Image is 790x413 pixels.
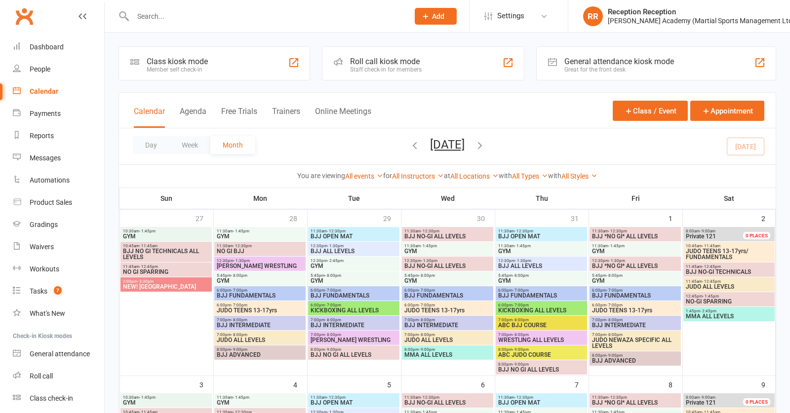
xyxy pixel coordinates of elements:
span: - 9:00pm [606,353,623,358]
span: - 12:45pm [702,279,721,284]
span: [PERSON_NAME] WRESTLING [216,263,304,269]
span: 6:00pm [498,303,585,307]
span: 10:45am [685,244,773,248]
span: 11:30am [498,244,585,248]
button: Agenda [180,107,206,128]
span: - 9:00pm [325,347,341,352]
span: - 8:00pm [419,273,435,278]
span: - 1:30pm [421,259,437,263]
div: Roll call [30,372,53,380]
strong: for [383,172,392,180]
span: 6:00pm [404,303,491,307]
button: [DATE] [430,138,465,151]
span: BJJ FUNDAMENTALS [592,293,679,299]
span: 11:30am [592,244,679,248]
span: - 8:00pm [419,318,435,322]
a: Automations [13,169,104,191]
span: 11:30am [310,395,397,400]
span: 11:30am [216,244,304,248]
button: Calendar [134,107,165,128]
a: Class kiosk mode [13,387,104,410]
a: Calendar [13,80,104,103]
span: JUDO ALL LEVELS [216,337,304,343]
span: GYM [498,248,585,254]
span: - 8:00pm [513,333,529,337]
span: - 8:00pm [325,273,341,278]
span: BJJ NO GI ALL LEVELS [310,352,397,358]
span: BJJ INTERMEDIATE [592,322,679,328]
th: Sun [119,188,213,209]
span: - 8:00pm [325,333,341,337]
span: WRESTLING ALL LEVELS [498,337,585,343]
span: - 8:00pm [231,333,247,337]
span: - 9:00am [700,395,715,400]
div: Gradings [30,221,58,228]
span: - 7:00pm [606,303,623,307]
span: BJJ INTERMEDIATE [404,322,491,328]
button: Trainers [272,107,300,128]
div: General attendance kiosk mode [564,57,674,66]
span: 8:00pm [404,347,491,352]
span: GYM [216,400,304,406]
span: KICKBOXING ALL LEVELS [310,307,397,313]
span: 11:30am [404,244,491,248]
span: 11:45am [122,264,210,269]
button: Free Trials [221,107,257,128]
span: - 12:30pm [421,395,439,400]
span: 6:00pm [404,288,491,293]
span: - 12:30pm [514,395,533,400]
span: 6:00pm [498,288,585,293]
div: Great for the front desk [564,66,674,73]
span: GYM [592,248,679,254]
span: - 7:00pm [513,303,529,307]
span: 5:45pm [592,273,679,278]
span: BJJ ALL LEVELS [498,263,585,269]
strong: at [444,172,450,180]
div: Staff check-in for members [350,66,422,73]
a: Roll call [13,365,104,387]
span: BJJ *NO GI* ALL LEVELS [592,263,679,269]
span: 11:30am [310,229,397,233]
span: 7:00pm [498,333,585,337]
span: 11:30am [498,229,585,233]
span: GYM [404,278,491,284]
span: - 1:45pm [139,229,156,233]
a: People [13,58,104,80]
span: 6:00pm [216,303,304,307]
span: 1:45pm [685,309,773,313]
span: JUDO ALL LEVELS [685,284,773,290]
button: Add [415,8,457,25]
span: GYM [498,278,585,284]
span: 12:30pm [404,259,491,263]
span: 10:30am [122,229,210,233]
span: 5:45pm [498,273,585,278]
span: BJJ FUNDAMENTALS [404,293,491,299]
span: BJJ OPEN MAT [310,400,397,406]
button: Week [169,136,210,154]
span: - 12:45pm [702,264,721,269]
span: - 12:30pm [233,244,252,248]
span: - 7:00pm [325,288,341,293]
span: GYM [216,233,304,239]
div: General attendance [30,350,90,358]
a: General attendance kiosk mode [13,343,104,365]
span: - 12:30pm [327,395,346,400]
span: 7 [54,286,62,295]
span: - 9:00pm [231,347,247,352]
span: 7:00pm [592,333,679,337]
span: - 8:00pm [231,273,247,278]
span: - 9:00pm [513,362,529,367]
span: BJJ *NO GI* ALL LEVELS [592,233,679,239]
th: Wed [401,188,495,209]
span: 8:00pm [216,347,304,352]
strong: with [548,172,561,180]
span: 10:30am [122,395,210,400]
span: - 3:30pm [137,279,154,284]
span: 7:00pm [404,333,491,337]
span: 12:30pm [310,259,397,263]
span: 7:00pm [498,318,585,322]
span: - 1:30pm [609,259,625,263]
span: GYM [404,248,491,254]
input: Search... [130,9,402,23]
span: 11:30am [216,395,304,400]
